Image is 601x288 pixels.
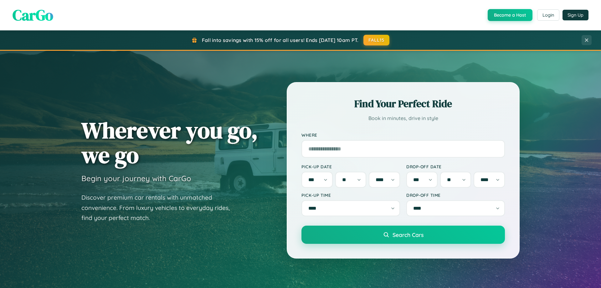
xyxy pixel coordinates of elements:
h2: Find Your Perfect Ride [301,97,505,111]
span: Search Cars [393,231,424,238]
button: FALL15 [363,35,390,45]
h1: Wherever you go, we go [81,118,258,167]
button: Become a Host [488,9,532,21]
label: Drop-off Date [406,164,505,169]
label: Pick-up Time [301,192,400,198]
span: Fall into savings with 15% off for all users! Ends [DATE] 10am PT. [202,37,359,43]
button: Search Cars [301,226,505,244]
label: Drop-off Time [406,192,505,198]
p: Discover premium car rentals with unmatched convenience. From luxury vehicles to everyday rides, ... [81,192,238,223]
p: Book in minutes, drive in style [301,114,505,123]
h3: Begin your journey with CarGo [81,174,191,183]
label: Pick-up Date [301,164,400,169]
button: Sign Up [562,10,588,20]
span: CarGo [13,5,53,25]
button: Login [537,9,559,21]
label: Where [301,132,505,138]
